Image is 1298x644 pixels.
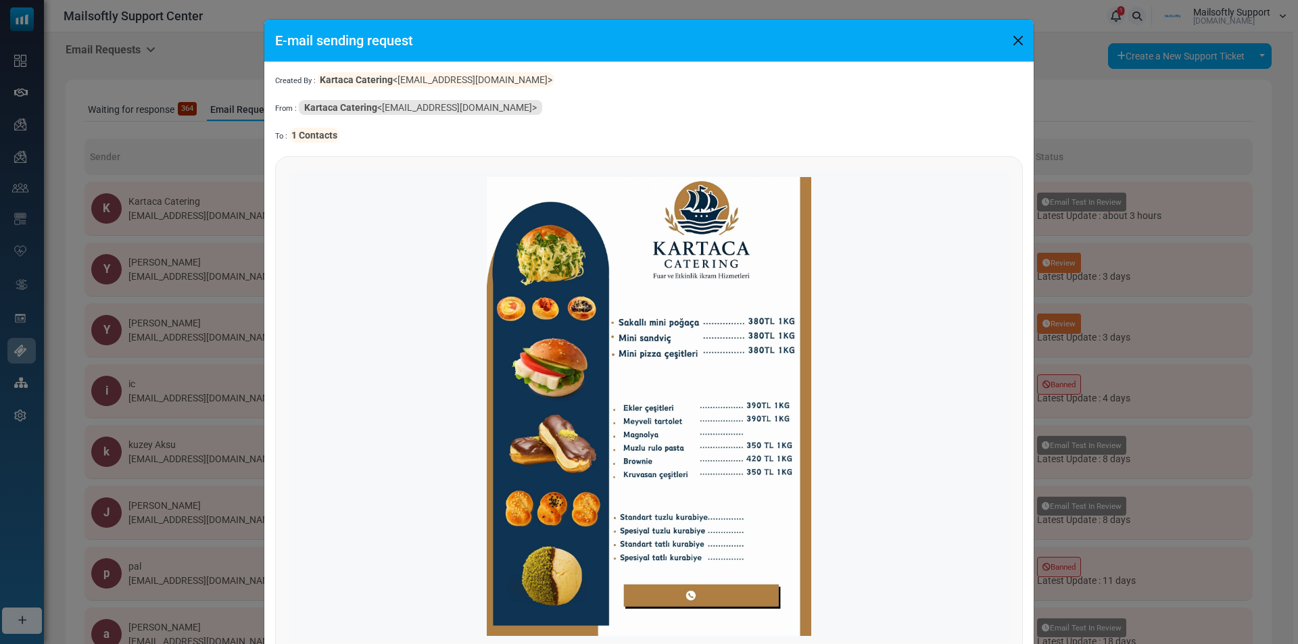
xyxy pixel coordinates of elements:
[275,132,287,141] span: To :
[299,100,542,115] span: <[EMAIL_ADDRESS][DOMAIN_NAME]>
[318,72,554,87] span: <[EMAIL_ADDRESS][DOMAIN_NAME]>
[275,30,413,51] h5: E-mail sending request
[291,130,337,141] b: 1 Contacts
[320,74,393,85] b: Kartaca Catering
[1008,30,1028,51] button: Close
[275,104,297,113] span: From :
[304,102,377,113] b: Kartaca Catering
[275,76,316,85] span: Created By :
